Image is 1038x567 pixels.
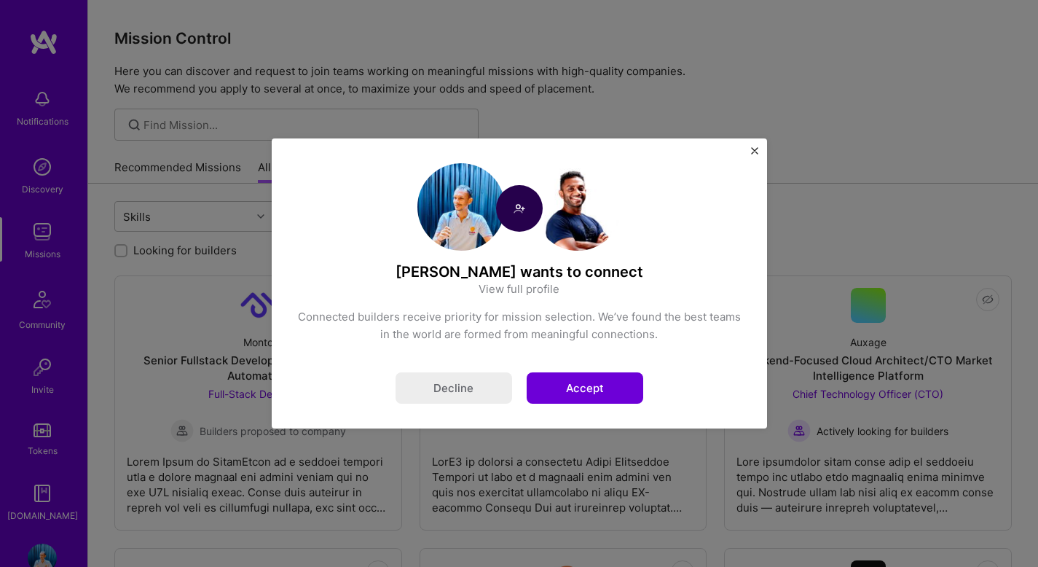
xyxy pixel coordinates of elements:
[751,147,758,163] button: Close
[527,372,643,404] button: Accept
[479,281,559,297] a: View full profile
[296,308,742,343] div: Connected builders receive priority for mission selection. We’ve found the best teams in the worl...
[417,163,505,251] img: User Avatar
[496,185,543,232] img: Connect
[534,163,621,251] img: User Avatar
[296,262,742,281] h4: [PERSON_NAME] wants to connect
[396,372,512,404] button: Decline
